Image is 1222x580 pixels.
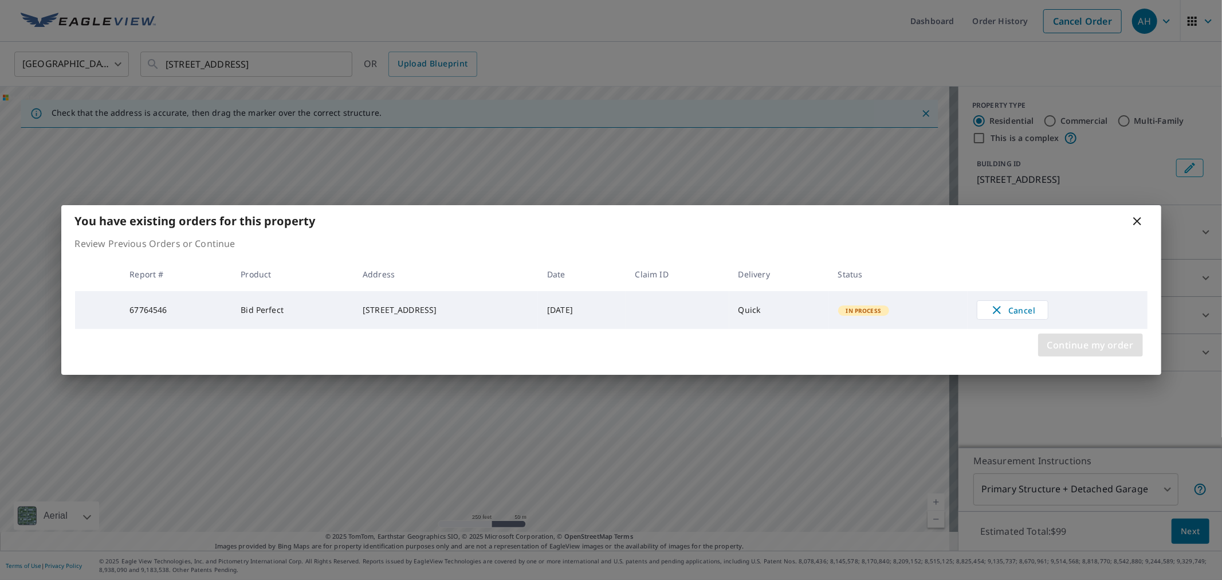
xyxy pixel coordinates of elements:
span: Continue my order [1047,337,1134,353]
td: Bid Perfect [231,291,353,329]
button: Continue my order [1038,334,1143,356]
td: Quick [729,291,829,329]
td: [DATE] [538,291,626,329]
th: Date [538,257,626,291]
span: In Process [839,307,889,315]
th: Claim ID [626,257,729,291]
th: Delivery [729,257,829,291]
th: Address [353,257,538,291]
p: Review Previous Orders or Continue [75,237,1148,250]
button: Cancel [977,300,1048,320]
b: You have existing orders for this property [75,213,316,229]
th: Product [231,257,353,291]
div: [STREET_ADDRESS] [363,304,529,316]
th: Report # [120,257,231,291]
span: Cancel [989,303,1036,317]
th: Status [829,257,968,291]
td: 67764546 [120,291,231,329]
